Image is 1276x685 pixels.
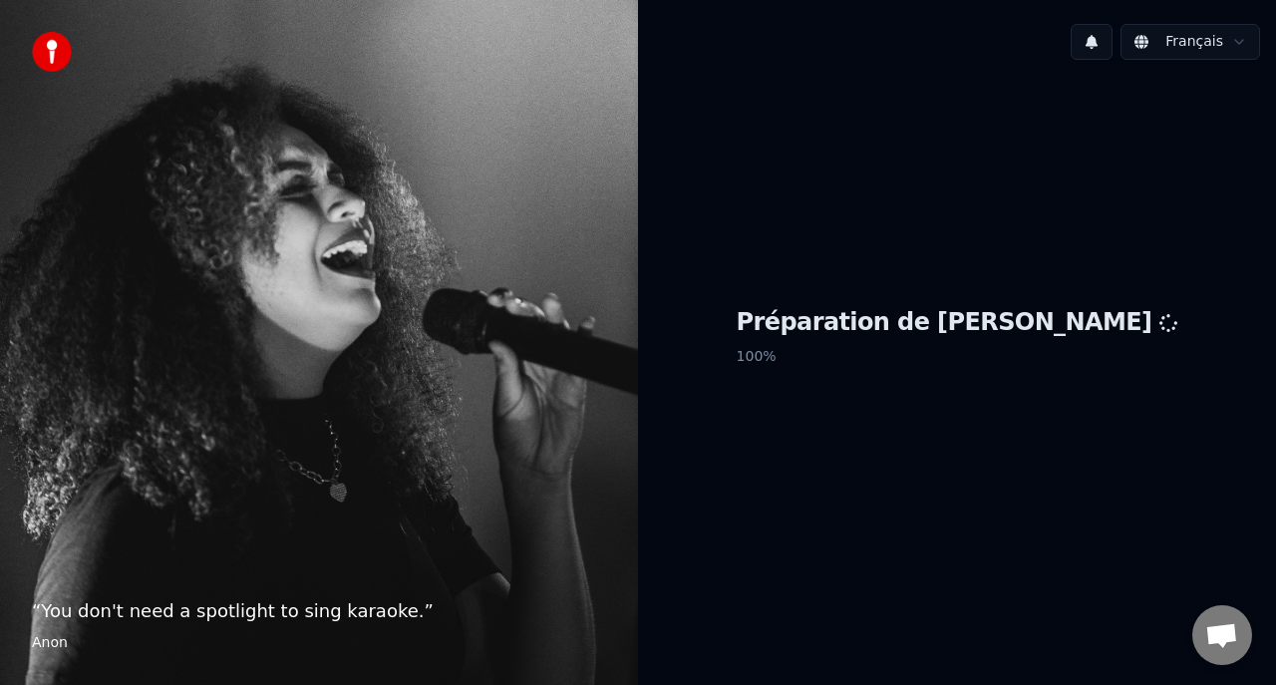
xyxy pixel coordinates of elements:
h1: Préparation de [PERSON_NAME] [737,307,1178,339]
img: youka [32,32,72,72]
p: “ You don't need a spotlight to sing karaoke. ” [32,597,606,625]
p: 100 % [737,339,1178,375]
footer: Anon [32,633,606,653]
a: Ouvrir le chat [1192,605,1252,665]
